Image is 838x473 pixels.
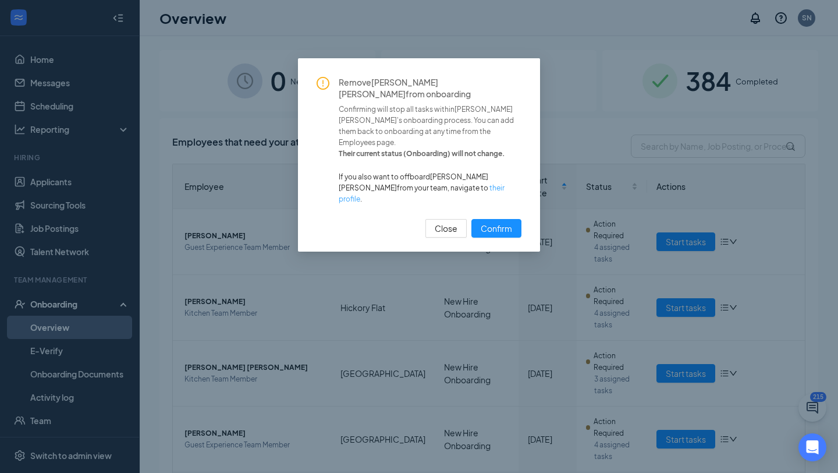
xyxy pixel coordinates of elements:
span: exclamation-circle [317,77,329,90]
span: Remove [PERSON_NAME] [PERSON_NAME] from onboarding [339,77,521,100]
button: Confirm [471,219,521,238]
div: Open Intercom Messenger [798,433,826,461]
span: Confirm [481,222,512,235]
span: Confirming will stop all tasks within [PERSON_NAME] [PERSON_NAME] 's onboarding process. You can ... [339,104,521,148]
span: Close [435,222,457,235]
button: Close [425,219,467,238]
span: If you also want to offboard [PERSON_NAME] [PERSON_NAME] from your team, navigate to . [339,172,521,205]
span: Their current status ( Onboarding ) will not change. [339,149,521,160]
